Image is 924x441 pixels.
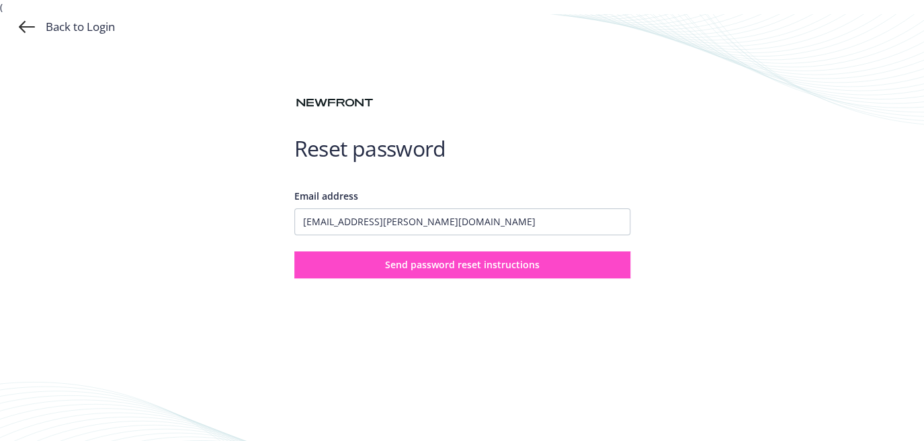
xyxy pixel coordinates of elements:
[294,251,630,278] button: Send password reset instructions
[385,258,540,271] span: Send password reset instructions
[294,135,630,162] h1: Reset password
[294,95,375,110] img: Newfront logo
[19,19,115,35] a: Back to Login
[294,190,358,202] span: Email address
